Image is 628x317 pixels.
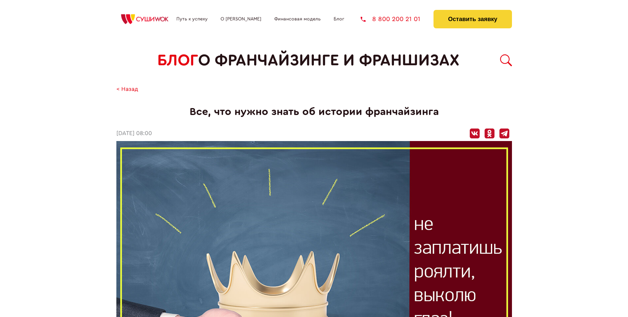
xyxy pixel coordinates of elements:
a: < Назад [116,86,138,93]
span: о франчайзинге и франшизах [198,51,459,70]
a: 8 800 200 21 01 [361,16,420,22]
a: Финансовая модель [274,16,321,22]
a: Блог [334,16,344,22]
a: Путь к успеху [176,16,208,22]
a: О [PERSON_NAME] [221,16,261,22]
span: 8 800 200 21 01 [372,16,420,22]
span: БЛОГ [157,51,198,70]
h1: Все, что нужно знать об истории франчайзинга [116,106,512,118]
time: [DATE] 08:00 [116,130,152,137]
button: Оставить заявку [434,10,512,28]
